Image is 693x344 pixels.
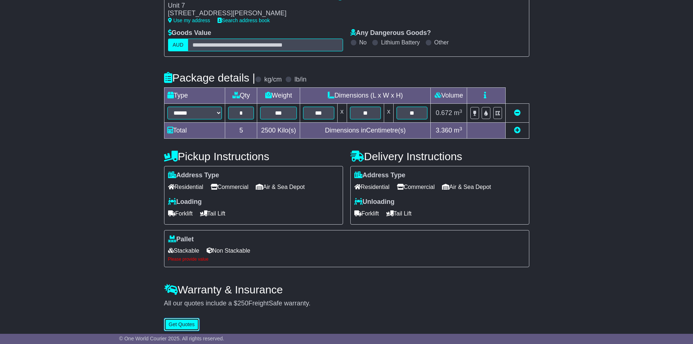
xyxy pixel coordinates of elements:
span: 2500 [261,127,276,134]
div: All our quotes include a $ FreightSafe warranty. [164,300,529,308]
label: Address Type [168,171,219,179]
span: Tail Lift [200,208,226,219]
span: © One World Courier 2025. All rights reserved. [119,336,224,341]
a: Add new item [514,127,521,134]
span: Stackable [168,245,199,256]
td: 5 [225,123,257,139]
td: Dimensions in Centimetre(s) [300,123,431,139]
span: 250 [238,300,248,307]
label: Lithium Battery [381,39,420,46]
td: Type [164,88,225,104]
td: x [337,104,347,123]
span: Residential [168,181,203,193]
td: Dimensions (L x W x H) [300,88,431,104]
label: Loading [168,198,202,206]
span: m [454,127,462,134]
label: Pallet [168,236,194,244]
td: Qty [225,88,257,104]
label: Goods Value [168,29,211,37]
label: Unloading [354,198,395,206]
sup: 3 [459,126,462,131]
button: Get Quotes [164,318,200,331]
span: Air & Sea Depot [256,181,305,193]
span: Air & Sea Depot [442,181,491,193]
td: x [384,104,394,123]
label: lb/in [294,76,306,84]
span: 3.360 [436,127,452,134]
h4: Pickup Instructions [164,150,343,162]
div: Unit 7 [168,2,330,10]
td: Total [164,123,225,139]
span: Commercial [397,181,435,193]
span: Commercial [211,181,248,193]
span: Tail Lift [386,208,412,219]
div: [STREET_ADDRESS][PERSON_NAME] [168,9,330,17]
label: Other [434,39,449,46]
span: Non Stackable [207,245,250,256]
span: Forklift [354,208,379,219]
sup: 3 [459,108,462,114]
label: kg/cm [264,76,282,84]
td: Kilo(s) [257,123,300,139]
h4: Package details | [164,72,255,84]
td: Weight [257,88,300,104]
td: Volume [431,88,467,104]
h4: Delivery Instructions [350,150,529,162]
label: Any Dangerous Goods? [350,29,431,37]
h4: Warranty & Insurance [164,284,529,296]
div: Please provide value [168,257,525,262]
label: Address Type [354,171,406,179]
span: Forklift [168,208,193,219]
a: Use my address [168,17,210,23]
a: Search address book [218,17,270,23]
label: No [359,39,367,46]
span: m [454,109,462,116]
span: 0.672 [436,109,452,116]
span: Residential [354,181,390,193]
label: AUD [168,39,188,51]
a: Remove this item [514,109,521,116]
